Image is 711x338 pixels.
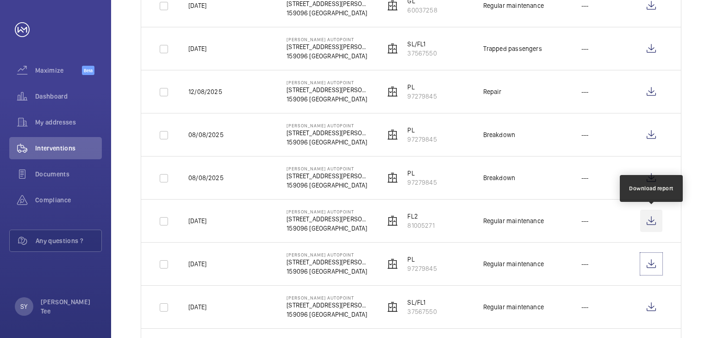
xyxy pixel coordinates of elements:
[35,118,102,127] span: My addresses
[287,209,370,214] p: [PERSON_NAME] Autopoint
[581,302,589,312] p: ---
[41,297,96,316] p: [PERSON_NAME] Tee
[287,171,370,181] p: [STREET_ADDRESS][PERSON_NAME]
[407,169,437,178] p: PL
[287,37,370,42] p: [PERSON_NAME] Autopoint
[407,264,437,273] p: 97279845
[581,173,589,182] p: ---
[387,215,398,226] img: elevator.svg
[287,252,370,257] p: [PERSON_NAME] Autopoint
[287,85,370,94] p: [STREET_ADDRESS][PERSON_NAME]
[20,302,27,311] p: SY
[188,216,206,225] p: [DATE]
[287,128,370,138] p: [STREET_ADDRESS][PERSON_NAME]
[581,130,589,139] p: ---
[581,259,589,269] p: ---
[387,86,398,97] img: elevator.svg
[287,267,370,276] p: 159096 [GEOGRAPHIC_DATA]
[483,259,544,269] div: Regular maintenance
[287,310,370,319] p: 159096 [GEOGRAPHIC_DATA]
[407,255,437,264] p: PL
[287,257,370,267] p: [STREET_ADDRESS][PERSON_NAME]
[188,259,206,269] p: [DATE]
[483,44,542,53] div: Trapped passengers
[387,258,398,269] img: elevator.svg
[188,44,206,53] p: [DATE]
[407,82,437,92] p: PL
[407,221,434,230] p: 81005271
[407,178,437,187] p: 97279845
[581,87,589,96] p: ---
[287,224,370,233] p: 159096 [GEOGRAPHIC_DATA]
[287,42,370,51] p: [STREET_ADDRESS][PERSON_NAME]
[287,300,370,310] p: [STREET_ADDRESS][PERSON_NAME]
[483,130,516,139] div: Breakdown
[82,66,94,75] span: Beta
[387,172,398,183] img: elevator.svg
[387,129,398,140] img: elevator.svg
[407,39,437,49] p: SL/FL1
[581,1,589,10] p: ---
[35,169,102,179] span: Documents
[407,307,437,316] p: 37567550
[287,51,370,61] p: 159096 [GEOGRAPHIC_DATA]
[188,1,206,10] p: [DATE]
[581,44,589,53] p: ---
[35,66,82,75] span: Maximize
[287,123,370,128] p: [PERSON_NAME] Autopoint
[287,8,370,18] p: 159096 [GEOGRAPHIC_DATA]
[483,216,544,225] div: Regular maintenance
[188,130,224,139] p: 08/08/2025
[483,1,544,10] div: Regular maintenance
[387,301,398,313] img: elevator.svg
[35,195,102,205] span: Compliance
[287,214,370,224] p: [STREET_ADDRESS][PERSON_NAME]
[407,49,437,58] p: 37567550
[287,166,370,171] p: [PERSON_NAME] Autopoint
[35,92,102,101] span: Dashboard
[483,87,502,96] div: Repair
[483,173,516,182] div: Breakdown
[483,302,544,312] div: Regular maintenance
[581,216,589,225] p: ---
[407,135,437,144] p: 97279845
[287,138,370,147] p: 159096 [GEOGRAPHIC_DATA]
[35,144,102,153] span: Interventions
[36,236,101,245] span: Any questions ?
[407,6,437,15] p: 60037258
[407,92,437,101] p: 97279845
[407,212,434,221] p: FL2
[407,125,437,135] p: PL
[287,80,370,85] p: [PERSON_NAME] Autopoint
[188,173,224,182] p: 08/08/2025
[287,94,370,104] p: 159096 [GEOGRAPHIC_DATA]
[188,302,206,312] p: [DATE]
[407,298,437,307] p: SL/FL1
[188,87,222,96] p: 12/08/2025
[287,181,370,190] p: 159096 [GEOGRAPHIC_DATA]
[387,43,398,54] img: elevator.svg
[287,295,370,300] p: [PERSON_NAME] Autopoint
[629,184,674,193] div: Download report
